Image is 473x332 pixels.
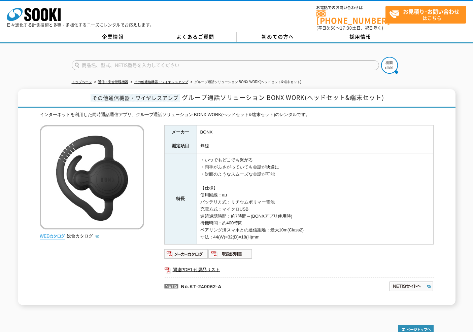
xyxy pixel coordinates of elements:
span: (平日 ～ 土日、祝日除く) [316,25,383,31]
p: 日々進化する計測技術と多種・多様化するニーズにレンタルでお応えします。 [7,23,154,27]
a: 関連PDF1 付属品リスト [164,265,434,274]
span: 初めての方へ [262,33,294,40]
a: 総合カタログ [67,233,100,238]
a: 初めての方へ [237,32,319,42]
img: NETISサイトへ [389,281,434,292]
a: その他通信機器・ワイヤレスアンプ [134,80,188,84]
strong: お見積り･お問い合わせ [403,7,460,15]
p: No.KT-240062-A [164,278,324,294]
a: トップページ [72,80,92,84]
li: グループ通話ソリューション BONX WORK(ヘッドセット&端末セット) [189,79,301,86]
a: 通信・安全管理機器 [98,80,128,84]
a: 取扱説明書 [208,253,252,258]
span: はこちら [389,6,466,23]
th: 特長 [164,153,197,245]
td: ・いつでもどこでも繋がる ・両手がふさがっていても会話が快適に ・対面のようなスムーズな会話が可能 【仕様】 使用回線：au バッテリ方式：リチウムポリマー電池 充電方式：マイクロUSB 連続通... [197,153,433,245]
span: 8:50 [327,25,336,31]
img: グループ通話ソリューション BONX WORK(ヘッドセット&端末セット) [40,125,144,229]
a: お見積り･お問い合わせはこちら [385,6,466,24]
th: 測定項目 [164,139,197,153]
a: よくあるご質問 [154,32,237,42]
input: 商品名、型式、NETIS番号を入力してください [72,60,379,70]
img: 取扱説明書 [208,249,252,259]
div: インターネットを利用した同時通話通信アプリ、グループ通話ソリューション BONX WORK(ヘッドセット&端末セット)のレンタルです。 [40,111,434,118]
span: 17:30 [340,25,352,31]
span: お電話でのお問い合わせは [316,6,385,10]
a: 採用情報 [319,32,402,42]
img: btn_search.png [381,57,398,74]
span: その他通信機器・ワイヤレスアンプ [91,94,180,102]
img: webカタログ [40,233,65,239]
img: メーカーカタログ [164,249,208,259]
th: メーカー [164,125,197,139]
a: メーカーカタログ [164,253,208,258]
td: 無線 [197,139,433,153]
td: BONX [197,125,433,139]
span: グループ通話ソリューション BONX WORK(ヘッドセット&端末セット) [182,93,384,102]
a: 企業情報 [72,32,154,42]
a: [PHONE_NUMBER] [316,10,385,24]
